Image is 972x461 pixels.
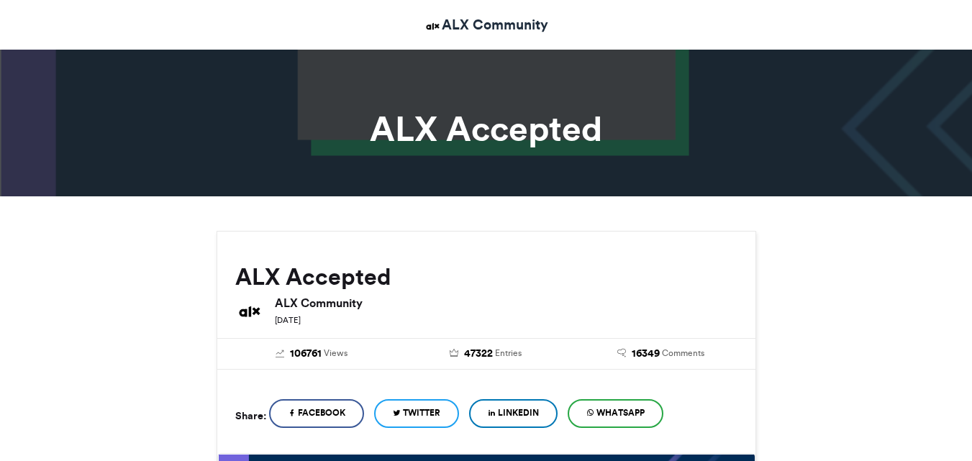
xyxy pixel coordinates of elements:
[275,315,301,325] small: [DATE]
[632,346,660,362] span: 16349
[568,399,663,428] a: WhatsApp
[584,346,737,362] a: 16349 Comments
[235,264,737,290] h2: ALX Accepted
[290,346,322,362] span: 106761
[324,347,348,360] span: Views
[403,406,440,419] span: Twitter
[662,347,704,360] span: Comments
[275,297,737,309] h6: ALX Community
[498,406,539,419] span: LinkedIn
[469,399,558,428] a: LinkedIn
[87,111,886,146] h1: ALX Accepted
[409,346,563,362] a: 47322 Entries
[235,346,389,362] a: 106761 Views
[374,399,459,428] a: Twitter
[235,406,266,425] h5: Share:
[495,347,522,360] span: Entries
[269,399,364,428] a: Facebook
[298,406,345,419] span: Facebook
[235,297,264,326] img: ALX Community
[596,406,645,419] span: WhatsApp
[464,346,493,362] span: 47322
[424,17,442,35] img: ALX Community
[424,14,548,35] a: ALX Community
